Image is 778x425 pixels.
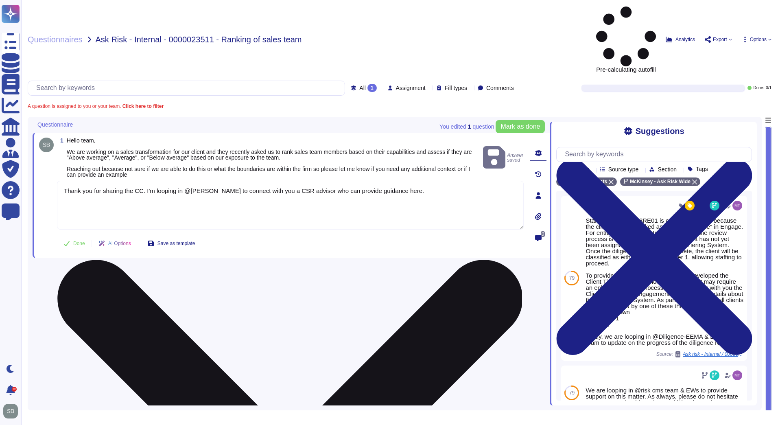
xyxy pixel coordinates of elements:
[569,390,575,395] span: 79
[96,35,302,44] span: Ask Risk - Internal - 0000023511 - Ranking of sales team
[713,37,727,42] span: Export
[732,370,742,380] img: user
[28,104,164,109] span: A question is assigned to you or your team.
[666,36,695,43] button: Analytics
[439,124,494,129] span: You edited question
[32,81,345,95] input: Search by keywords
[732,201,742,210] img: user
[496,120,545,133] button: Mark as done
[750,37,767,42] span: Options
[67,137,472,178] span: Hello team, We are working on a sales transformation for our client and they recently asked us to...
[500,123,540,130] span: Mark as done
[483,145,524,170] span: Answer saved
[367,84,377,92] div: 1
[37,122,73,127] span: Questionnaire
[57,181,524,230] textarea: Thank you for sharing the CC. I'm looping in @[PERSON_NAME] to connect with you a CSR advisor who...
[586,387,744,405] div: We are looping in @risk cms team & EWs to provide support on this matter. As always, please do no...
[561,147,752,162] input: Search by keywords
[3,404,18,418] img: user
[359,85,366,91] span: All
[486,85,514,91] span: Comments
[396,85,426,91] span: Assignment
[675,37,695,42] span: Analytics
[121,103,164,109] b: Click here to filter
[445,85,467,91] span: Fill types
[569,276,575,280] span: 79
[39,138,54,152] img: user
[2,402,24,420] button: user
[541,231,545,237] span: 0
[753,86,764,90] span: Done:
[468,124,471,129] b: 1
[57,138,63,143] span: 1
[28,35,83,44] span: Questionnaires
[596,7,656,72] span: Pre-calculating autofill
[12,387,17,392] div: 9+
[766,86,771,90] span: 0 / 1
